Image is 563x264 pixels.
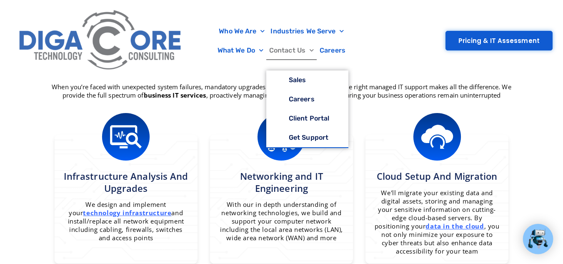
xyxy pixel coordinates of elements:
img: Cloud Setup and Migration by Digacore [412,112,462,162]
a: Careers [317,41,348,60]
nav: Menu [191,22,372,60]
a: Who We Are [216,22,268,41]
span: Pricing & IT Assessment [458,38,540,44]
span: Infrastructure Analysis and Upgrades [64,170,188,194]
a: technology infrastructure [83,209,171,217]
span: Cloud Setup and Migration [377,170,498,182]
img: Continuous Monitoring by Digacore [101,112,151,162]
strong: business IT services [144,91,206,99]
a: Contact Us [266,41,317,60]
a: What We Do [215,41,266,60]
img: Digacore Logo [15,4,187,78]
a: Industries We Serve [268,22,347,41]
span: Networking and IT Engineering [240,170,323,194]
p: When you’re faced with unexpected system failures, mandatory upgrades and staff changes, getting ... [48,83,515,99]
p: We design and implement your and install/replace all network equipment including cabling, firewal... [63,200,189,242]
a: Client Portal [266,109,348,128]
ul: Contact Us [266,70,348,148]
a: data in the cloud [425,222,484,230]
a: Careers [266,90,348,109]
a: Get Support [266,128,348,147]
a: Sales [266,70,348,90]
img: Networking and IT Engineering by Digacore [256,112,306,162]
p: We'll migrate your existing data and digital assets, storing and managing your sensitive informat... [374,189,500,255]
a: Pricing & IT Assessment [445,31,553,50]
p: With our in depth understanding of networking technologies, we build and support your computer ne... [218,200,345,242]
